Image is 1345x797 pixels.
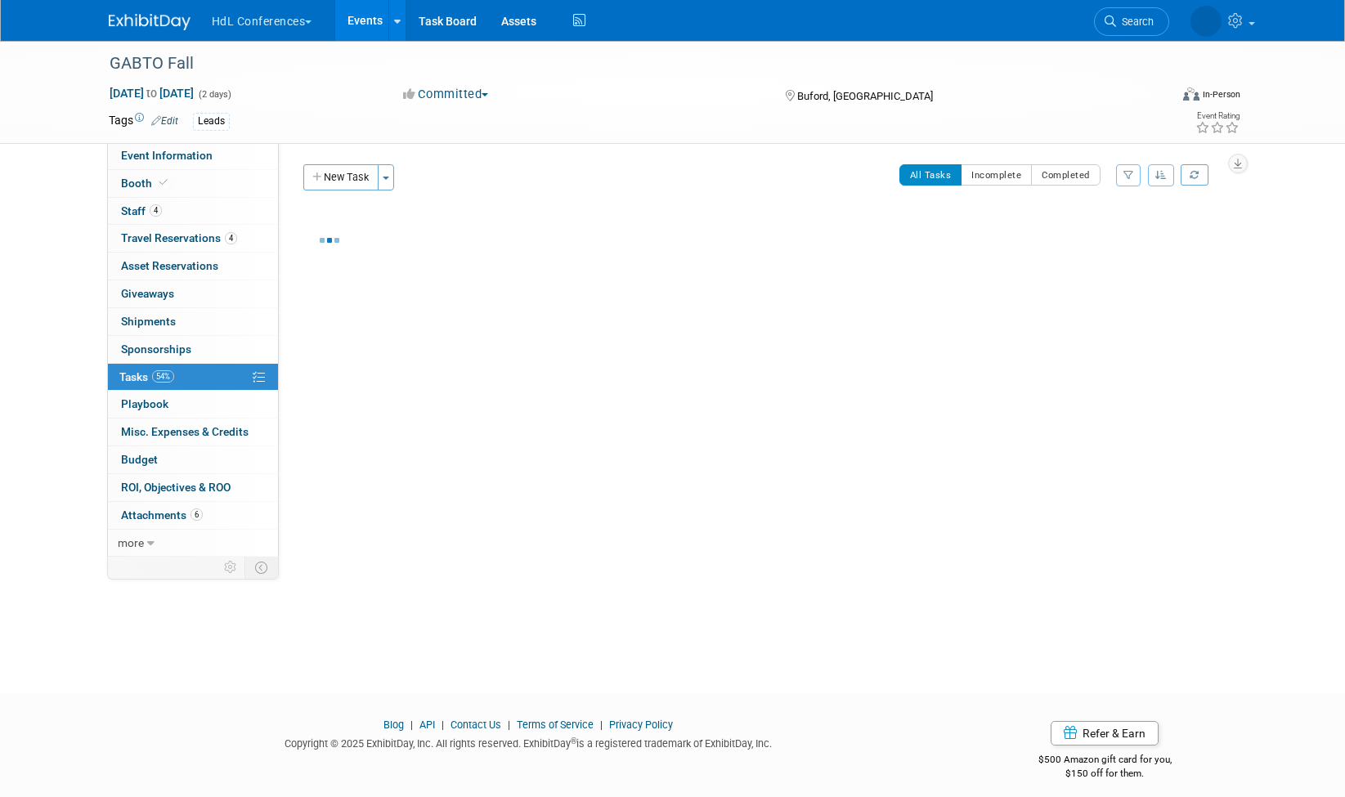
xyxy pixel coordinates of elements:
span: | [596,719,607,731]
img: Format-Inperson.png [1183,87,1199,101]
a: Staff4 [108,198,278,225]
a: Asset Reservations [108,253,278,280]
span: Sponsorships [121,343,191,356]
span: Staff [121,204,162,217]
td: Tags [109,112,178,131]
div: Event Rating [1195,112,1240,120]
a: Attachments6 [108,502,278,529]
span: | [406,719,417,731]
a: Contact Us [451,719,501,731]
span: Travel Reservations [121,231,237,244]
a: Giveaways [108,280,278,307]
span: Playbook [121,397,168,410]
a: more [108,530,278,557]
span: Attachments [121,508,203,522]
img: Polly Tracy [1190,6,1222,37]
img: ExhibitDay [109,14,191,30]
img: loading... [320,238,339,243]
span: to [144,87,159,100]
span: more [118,536,144,549]
div: Event Format [1073,85,1241,110]
div: $500 Amazon gift card for you, [973,742,1237,780]
span: [DATE] [DATE] [109,86,195,101]
sup: ® [571,737,576,746]
a: Terms of Service [517,719,594,731]
span: 6 [191,508,203,521]
span: 54% [152,370,174,383]
button: Incomplete [961,164,1032,186]
a: Budget [108,446,278,473]
span: 4 [225,232,237,244]
a: Search [1094,7,1169,36]
a: Misc. Expenses & Credits [108,419,278,446]
div: $150 off for them. [973,767,1237,781]
span: Buford, [GEOGRAPHIC_DATA] [797,90,933,102]
a: Event Information [108,142,278,169]
div: In-Person [1202,88,1240,101]
td: Personalize Event Tab Strip [217,557,245,578]
div: GABTO Fall [104,49,1145,78]
a: Shipments [108,308,278,335]
span: Search [1116,16,1154,28]
div: Copyright © 2025 ExhibitDay, Inc. All rights reserved. ExhibitDay is a registered trademark of Ex... [109,732,949,751]
button: Committed [397,86,495,103]
i: Booth reservation complete [159,178,168,187]
button: All Tasks [899,164,962,186]
span: Misc. Expenses & Credits [121,425,249,438]
span: 4 [150,204,162,217]
a: Privacy Policy [609,719,673,731]
a: Blog [383,719,404,731]
a: Refer & Earn [1051,721,1159,746]
a: Edit [151,115,178,127]
span: Giveaways [121,287,174,300]
span: Event Information [121,149,213,162]
span: Tasks [119,370,174,383]
span: | [504,719,514,731]
span: Booth [121,177,171,190]
a: Booth [108,170,278,197]
a: Playbook [108,391,278,418]
button: Completed [1031,164,1101,186]
a: Sponsorships [108,336,278,363]
span: Budget [121,453,158,466]
a: ROI, Objectives & ROO [108,474,278,501]
a: Travel Reservations4 [108,225,278,252]
a: API [419,719,435,731]
span: Shipments [121,315,176,328]
span: (2 days) [197,89,231,100]
a: Tasks54% [108,364,278,391]
button: New Task [303,164,379,190]
span: | [437,719,448,731]
span: ROI, Objectives & ROO [121,481,231,494]
div: Leads [193,113,230,130]
a: Refresh [1181,164,1208,186]
td: Toggle Event Tabs [244,557,278,578]
span: Asset Reservations [121,259,218,272]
